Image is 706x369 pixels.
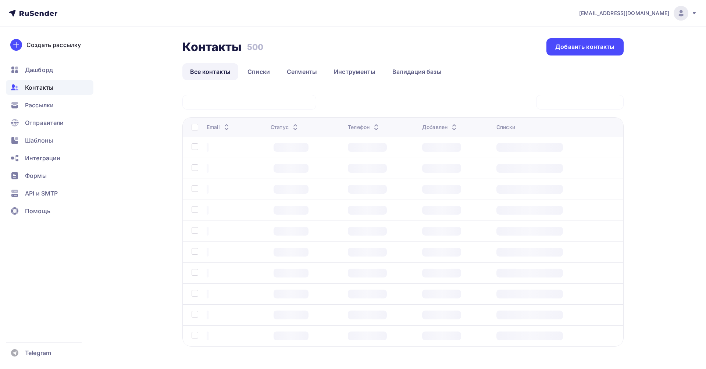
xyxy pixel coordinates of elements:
[271,123,300,131] div: Статус
[25,154,60,162] span: Интеграции
[6,168,93,183] a: Формы
[182,40,242,54] h2: Контакты
[326,63,383,80] a: Инструменты
[6,98,93,112] a: Рассылки
[240,63,278,80] a: Списки
[25,136,53,145] span: Шаблоны
[25,83,53,92] span: Контакты
[25,171,47,180] span: Формы
[25,189,58,198] span: API и SMTP
[279,63,325,80] a: Сегменты
[579,10,669,17] span: [EMAIL_ADDRESS][DOMAIN_NAME]
[25,101,54,110] span: Рассылки
[25,118,64,127] span: Отправители
[207,123,231,131] div: Email
[6,80,93,95] a: Контакты
[422,123,459,131] div: Добавлен
[6,133,93,148] a: Шаблоны
[25,348,51,357] span: Telegram
[579,6,697,21] a: [EMAIL_ADDRESS][DOMAIN_NAME]
[496,123,515,131] div: Списки
[25,207,50,215] span: Помощь
[182,63,239,80] a: Все контакты
[25,65,53,74] span: Дашборд
[348,123,381,131] div: Телефон
[6,62,93,77] a: Дашборд
[6,115,93,130] a: Отправители
[555,43,614,51] div: Добавить контакты
[385,63,449,80] a: Валидация базы
[247,42,263,52] h3: 500
[26,40,81,49] div: Создать рассылку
